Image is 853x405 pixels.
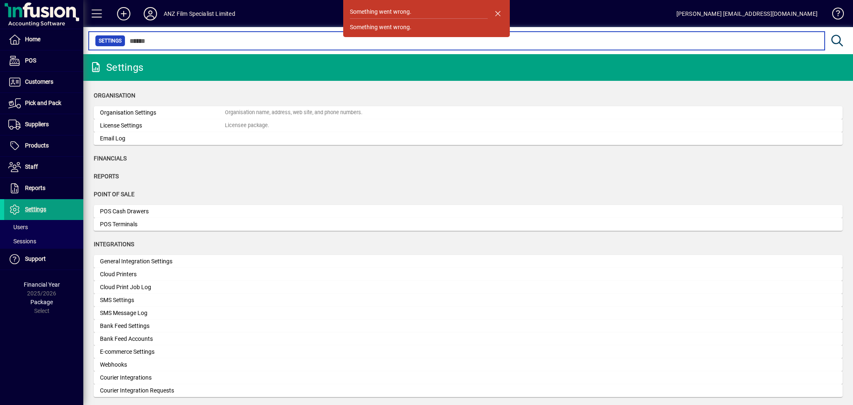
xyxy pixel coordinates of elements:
[90,61,143,74] div: Settings
[100,283,225,292] div: Cloud Print Job Log
[100,134,225,143] div: Email Log
[25,36,40,42] span: Home
[100,360,225,369] div: Webhooks
[8,238,36,245] span: Sessions
[100,296,225,305] div: SMS Settings
[225,122,269,130] div: Licensee package.
[100,121,225,130] div: License Settings
[4,72,83,92] a: Customers
[94,332,843,345] a: Bank Feed Accounts
[4,29,83,50] a: Home
[100,335,225,343] div: Bank Feed Accounts
[25,163,38,170] span: Staff
[94,358,843,371] a: Webhooks
[826,2,843,29] a: Knowledge Base
[25,57,36,64] span: POS
[94,255,843,268] a: General Integration Settings
[94,268,843,281] a: Cloud Printers
[94,205,843,218] a: POS Cash Drawers
[94,132,843,145] a: Email Log
[225,109,362,117] div: Organisation name, address, web site, and phone numbers.
[100,207,225,216] div: POS Cash Drawers
[30,299,53,305] span: Package
[25,78,53,85] span: Customers
[100,108,225,117] div: Organisation Settings
[4,220,83,234] a: Users
[25,255,46,262] span: Support
[110,6,137,21] button: Add
[100,270,225,279] div: Cloud Printers
[94,155,127,162] span: Financials
[94,191,135,197] span: Point of Sale
[100,309,225,317] div: SMS Message Log
[4,93,83,114] a: Pick and Pack
[4,50,83,71] a: POS
[25,100,61,106] span: Pick and Pack
[94,92,135,99] span: Organisation
[4,135,83,156] a: Products
[94,345,843,358] a: E-commerce Settings
[94,281,843,294] a: Cloud Print Job Log
[24,281,60,288] span: Financial Year
[4,114,83,135] a: Suppliers
[4,234,83,248] a: Sessions
[94,119,843,132] a: License SettingsLicensee package.
[25,142,49,149] span: Products
[100,373,225,382] div: Courier Integrations
[94,320,843,332] a: Bank Feed Settings
[100,220,225,229] div: POS Terminals
[25,121,49,127] span: Suppliers
[94,218,843,231] a: POS Terminals
[676,7,818,20] div: [PERSON_NAME] [EMAIL_ADDRESS][DOMAIN_NAME]
[25,185,45,191] span: Reports
[94,384,843,397] a: Courier Integration Requests
[94,294,843,307] a: SMS Settings
[25,206,46,212] span: Settings
[4,157,83,177] a: Staff
[4,249,83,270] a: Support
[100,386,225,395] div: Courier Integration Requests
[100,347,225,356] div: E-commerce Settings
[8,224,28,230] span: Users
[94,371,843,384] a: Courier Integrations
[137,6,164,21] button: Profile
[94,241,134,247] span: Integrations
[94,106,843,119] a: Organisation SettingsOrganisation name, address, web site, and phone numbers.
[164,7,235,20] div: ANZ Film Specialist Limited
[94,173,119,180] span: Reports
[99,37,122,45] span: Settings
[100,322,225,330] div: Bank Feed Settings
[100,257,225,266] div: General Integration Settings
[4,178,83,199] a: Reports
[94,307,843,320] a: SMS Message Log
